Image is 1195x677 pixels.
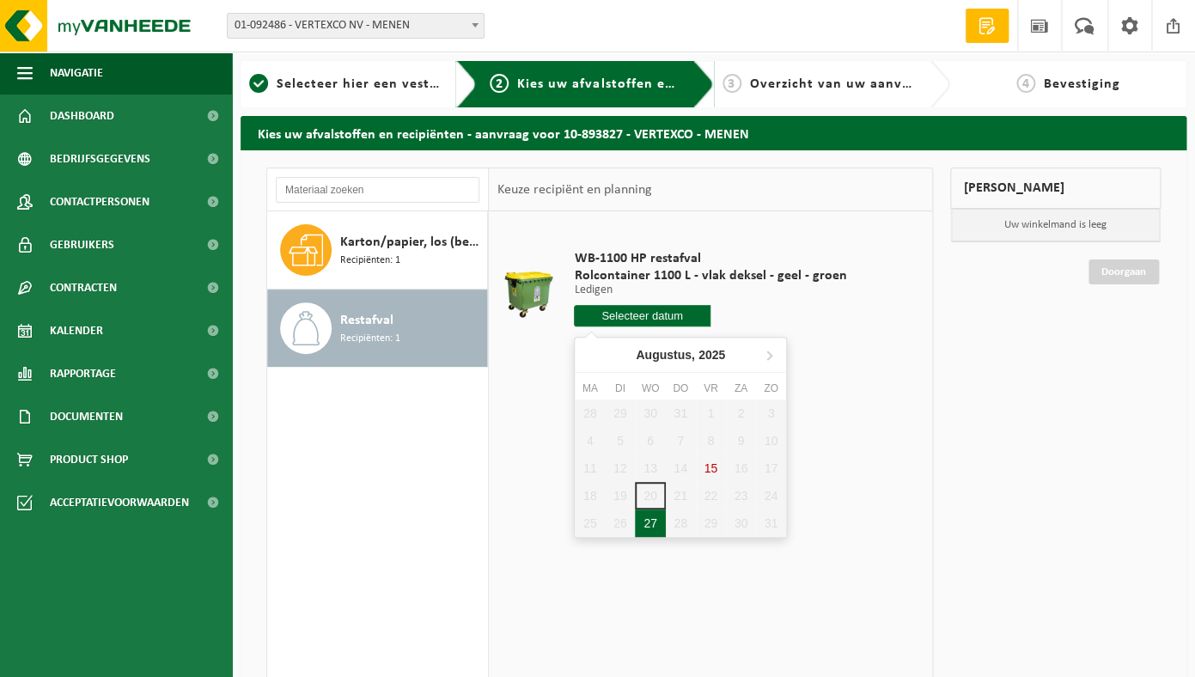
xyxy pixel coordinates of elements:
[249,74,442,95] a: 1Selecteer hier een vestiging
[517,77,753,91] span: Kies uw afvalstoffen en recipiënten
[50,352,116,395] span: Rapportage
[277,77,462,91] span: Selecteer hier een vestiging
[228,14,484,38] span: 01-092486 - VERTEXCO NV - MENEN
[574,267,846,284] span: Rolcontainer 1100 L - vlak deksel - geel - groen
[574,305,710,326] input: Selecteer datum
[340,253,400,269] span: Recipiënten: 1
[340,331,400,347] span: Recipiënten: 1
[666,380,696,397] div: do
[574,250,846,267] span: WB-1100 HP restafval
[756,380,786,397] div: zo
[575,380,605,397] div: ma
[50,309,103,352] span: Kalender
[574,284,846,296] p: Ledigen
[276,177,479,203] input: Materiaal zoeken
[340,310,393,331] span: Restafval
[227,13,485,39] span: 01-092486 - VERTEXCO NV - MENEN
[50,395,123,438] span: Documenten
[950,168,1161,209] div: [PERSON_NAME]
[50,266,117,309] span: Contracten
[340,232,483,253] span: Karton/papier, los (bedrijven)
[629,341,732,369] div: Augustus,
[490,74,509,93] span: 2
[722,74,741,93] span: 3
[726,380,756,397] div: za
[489,168,661,211] div: Keuze recipiënt en planning
[951,209,1160,241] p: Uw winkelmand is leeg
[696,380,726,397] div: vr
[50,438,128,481] span: Product Shop
[50,481,189,524] span: Acceptatievoorwaarden
[50,52,103,95] span: Navigatie
[50,95,114,137] span: Dashboard
[750,77,931,91] span: Overzicht van uw aanvraag
[1044,77,1120,91] span: Bevestiging
[635,509,665,537] div: 27
[698,349,725,361] i: 2025
[241,116,1186,149] h2: Kies uw afvalstoffen en recipiënten - aanvraag voor 10-893827 - VERTEXCO - MENEN
[635,380,665,397] div: wo
[267,211,488,290] button: Karton/papier, los (bedrijven) Recipiënten: 1
[50,180,149,223] span: Contactpersonen
[50,137,150,180] span: Bedrijfsgegevens
[605,380,635,397] div: di
[267,290,488,367] button: Restafval Recipiënten: 1
[1088,259,1159,284] a: Doorgaan
[50,223,114,266] span: Gebruikers
[1016,74,1035,93] span: 4
[249,74,268,93] span: 1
